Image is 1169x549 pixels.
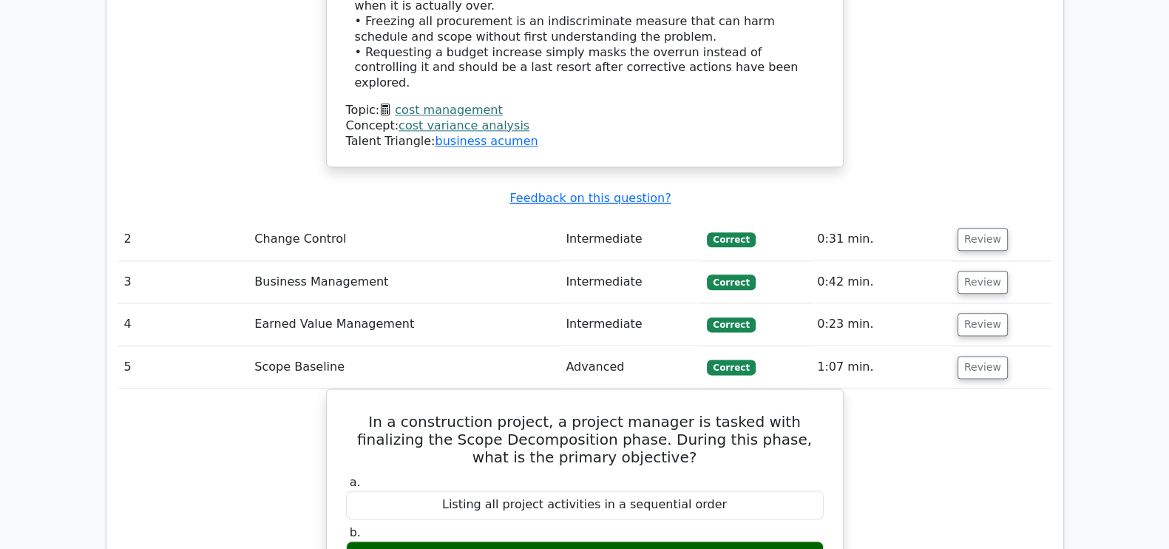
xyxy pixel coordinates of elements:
[346,491,824,519] div: Listing all project activities in a sequential order
[350,525,361,539] span: b.
[248,303,560,346] td: Earned Value Management
[248,346,560,388] td: Scope Baseline
[707,360,755,374] span: Correct
[118,346,249,388] td: 5
[707,317,755,332] span: Correct
[560,261,701,303] td: Intermediate
[707,232,755,247] span: Correct
[811,303,952,346] td: 0:23 min.
[958,271,1008,294] button: Review
[346,103,824,118] div: Topic:
[958,228,1008,251] button: Review
[707,274,755,289] span: Correct
[560,218,701,260] td: Intermediate
[350,475,361,489] span: a.
[248,218,560,260] td: Change Control
[509,191,671,205] a: Feedback on this question?
[118,218,249,260] td: 2
[118,303,249,346] td: 4
[811,218,952,260] td: 0:31 min.
[560,303,701,346] td: Intermediate
[118,261,249,303] td: 3
[346,118,824,134] div: Concept:
[345,413,825,466] h5: In a construction project, a project manager is tasked with finalizing the Scope Decomposition ph...
[395,103,502,117] a: cost management
[346,103,824,149] div: Talent Triangle:
[811,261,952,303] td: 0:42 min.
[958,356,1008,379] button: Review
[248,261,560,303] td: Business Management
[811,346,952,388] td: 1:07 min.
[399,118,529,132] a: cost variance analysis
[560,346,701,388] td: Advanced
[958,313,1008,336] button: Review
[435,134,538,148] a: business acumen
